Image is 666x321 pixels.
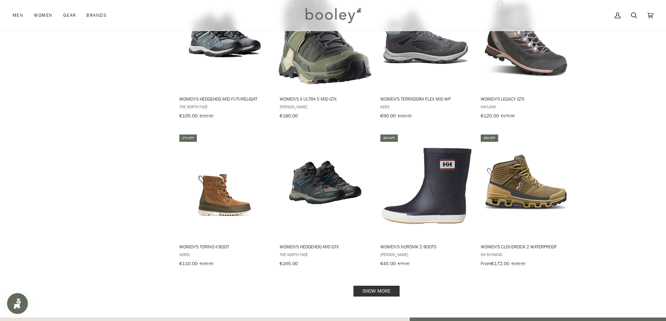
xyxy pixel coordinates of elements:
[491,260,509,267] span: €172.00
[200,113,213,119] span: €150.00
[179,251,270,257] span: Sorel
[501,113,515,119] span: €170.00
[179,134,197,142] div: 27% off
[179,288,574,294] div: Pagination
[380,104,471,110] span: Keen
[481,112,499,119] span: €120.00
[179,104,270,110] span: The North Face
[380,112,396,119] span: €90.00
[353,286,400,297] a: Show more
[481,104,571,110] span: Kayland
[481,243,571,250] span: Women's Cloudrock 2 Waterproof
[481,251,571,257] span: On Running
[280,251,370,257] span: The North Face
[380,134,398,142] div: 40% off
[380,260,396,267] span: €45.00
[179,260,198,267] span: €110.00
[481,134,498,142] div: 25% off
[398,113,411,119] span: €160.00
[481,96,571,102] span: Women's Legacy GTX
[380,96,471,102] span: Women's Terradora Flex Mid WP
[480,139,572,232] img: On Women's Cloudrock 2 Waterproof Hunter / Safari - Booley Galway
[179,96,270,102] span: Women's Hedgehog Mid FutureLight
[280,260,298,267] span: €165.00
[302,5,364,25] img: Booley
[13,12,23,19] span: Men
[178,139,271,232] img: Sorel Women's Torino II Boot Velvet Tan / Olive Green - Booley Galway
[280,112,298,119] span: €180.00
[63,12,76,19] span: Gear
[7,293,28,314] iframe: Button to open loyalty program pop-up
[280,104,370,110] span: [PERSON_NAME]
[379,133,472,269] a: Women's Nordvik 2 Boots
[280,243,370,250] span: Women's Hedgehog Mid GTX
[179,112,198,119] span: €105.00
[480,133,572,269] a: Women's Cloudrock 2 Waterproof
[379,139,472,232] img: Helly Hansen Women's Nordvik 2 Boots Navy - Booley Galway
[481,260,491,267] span: From
[380,243,471,250] span: Women's Nordvik 2 Boots
[398,261,409,267] span: €75.00
[179,243,270,250] span: Women's Torino II Boot
[34,12,52,19] span: Women
[279,139,371,232] img: The North Face Women's Hedgehog Mid GTX Smoked Pearl / Asphalt Grey - Booley Galway
[86,12,107,19] span: Brands
[380,251,471,257] span: [PERSON_NAME]
[511,261,525,267] span: €230.00
[200,261,213,267] span: €150.00
[279,133,371,269] a: Women's Hedgehog Mid GTX
[280,96,370,102] span: Women's X Ultra 5 Mid GTX
[178,133,271,269] a: Women's Torino II Boot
